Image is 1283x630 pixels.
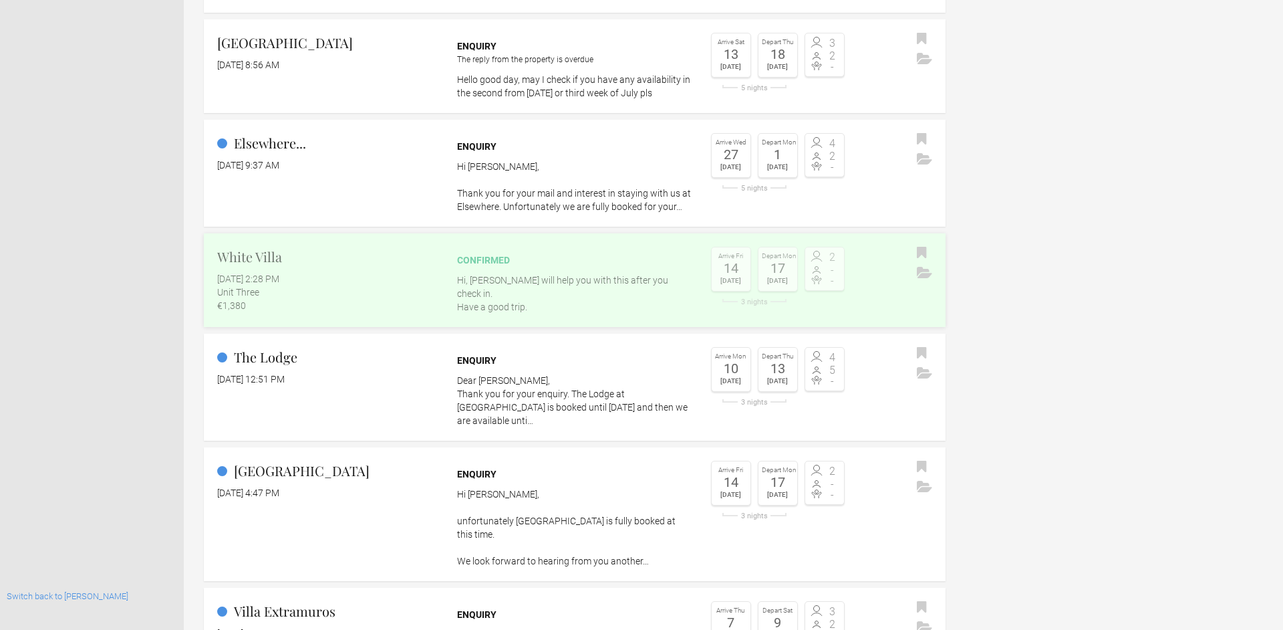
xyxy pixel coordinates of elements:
button: Bookmark [913,243,930,264]
button: Bookmark [913,598,930,618]
div: 3 nights [711,298,798,306]
p: Hello good day, may I check if you have any availability in the second from [DATE] or third week ... [457,73,692,100]
a: White Villa [DATE] 2:28 PM Unit Three €1,380 confirmed Hi, [PERSON_NAME] will help you with this ... [204,233,946,327]
div: 13 [715,47,747,61]
div: Depart Mon [762,251,794,262]
div: 18 [762,47,794,61]
span: - [825,62,841,72]
p: Hi [PERSON_NAME], unfortunately [GEOGRAPHIC_DATA] is fully booked at this time. We look forward t... [457,488,692,568]
div: Enquiry [457,354,692,367]
span: 3 [825,38,841,49]
h2: Villa Extramuros [217,601,439,621]
p: Dear [PERSON_NAME], Thank you for your enquiry. The Lodge at [GEOGRAPHIC_DATA] is booked until [D... [457,374,692,427]
span: 2 [825,252,841,263]
span: 2 [825,619,841,630]
span: 5 [825,365,841,376]
button: Archive [913,49,936,70]
div: 14 [715,261,747,275]
span: - [825,265,841,276]
div: Enquiry [457,140,692,153]
button: Archive [913,264,936,284]
div: [DATE] [715,61,747,73]
div: 27 [715,148,747,161]
a: [GEOGRAPHIC_DATA] [DATE] 4:47 PM Enquiry Hi [PERSON_NAME], unfortunately [GEOGRAPHIC_DATA] is ful... [204,447,946,581]
p: Hi, [PERSON_NAME] will help you with this after you check in. Have a good trip. [457,274,692,314]
div: 17 [762,261,794,275]
div: 5 nights [711,185,798,192]
h2: White Villa [217,247,439,267]
button: Bookmark [913,344,930,364]
div: 1 [762,148,794,161]
div: Arrive Fri [715,251,747,262]
span: 4 [825,352,841,363]
div: 5 nights [711,84,798,92]
span: - [825,162,841,173]
div: Depart Mon [762,137,794,148]
div: Depart Thu [762,37,794,48]
a: [GEOGRAPHIC_DATA] [DATE] 8:56 AM Enquiry The reply from the property is overdue Hello good day, m... [204,19,946,113]
div: Arrive Fri [715,465,747,476]
div: [DATE] [715,489,747,501]
flynt-date-display: [DATE] 2:28 PM [217,274,279,284]
div: Depart Thu [762,351,794,362]
div: 10 [715,362,747,375]
button: Bookmark [913,130,930,150]
div: 3 nights [711,512,798,520]
flynt-date-display: [DATE] 9:37 AM [217,160,279,171]
flynt-date-display: [DATE] 4:47 PM [217,488,279,498]
button: Archive [913,150,936,170]
div: Unit Three [217,286,439,299]
h2: The Lodge [217,347,439,367]
p: Hi [PERSON_NAME], Thank you for your mail and interest in staying with us at Elsewhere. Unfortuna... [457,160,692,213]
span: - [825,479,841,490]
h2: [GEOGRAPHIC_DATA] [217,33,439,53]
div: [DATE] [715,275,747,287]
div: Arrive Mon [715,351,747,362]
span: - [825,376,841,387]
div: Enquiry [457,608,692,621]
button: Archive [913,364,936,384]
div: [DATE] [715,375,747,387]
div: Enquiry [457,467,692,481]
div: Enquiry [457,39,692,53]
div: 13 [762,362,794,375]
span: 2 [825,466,841,477]
div: 9 [762,616,794,629]
div: Arrive Thu [715,605,747,617]
flynt-date-display: [DATE] 12:51 PM [217,374,285,385]
span: - [825,490,841,500]
div: The reply from the property is overdue [457,53,692,66]
div: Depart Mon [762,465,794,476]
div: [DATE] [762,375,794,387]
div: [DATE] [715,161,747,173]
div: [DATE] [762,61,794,73]
button: Archive [913,478,936,498]
div: [DATE] [762,275,794,287]
button: Bookmark [913,29,930,49]
span: - [825,276,841,286]
div: 14 [715,476,747,489]
a: Switch back to [PERSON_NAME] [7,591,128,601]
flynt-currency: €1,380 [217,300,246,311]
div: 3 nights [711,399,798,406]
flynt-date-display: [DATE] 8:56 AM [217,60,279,70]
a: The Lodge [DATE] 12:51 PM Enquiry Dear [PERSON_NAME],Thank you for your enquiry. The Lodge at [GE... [204,334,946,441]
h2: Elsewhere... [217,133,439,153]
span: 3 [825,607,841,617]
span: 2 [825,151,841,162]
div: confirmed [457,253,692,267]
div: 17 [762,476,794,489]
div: Arrive Sat [715,37,747,48]
span: 2 [825,51,841,62]
div: 7 [715,616,747,629]
div: Depart Sat [762,605,794,617]
button: Bookmark [913,457,930,478]
a: Elsewhere... [DATE] 9:37 AM Enquiry Hi [PERSON_NAME], Thank you for your mail and interest in sta... [204,120,946,227]
div: Arrive Wed [715,137,747,148]
div: [DATE] [762,161,794,173]
div: [DATE] [762,489,794,501]
h2: [GEOGRAPHIC_DATA] [217,461,439,481]
span: 4 [825,138,841,149]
